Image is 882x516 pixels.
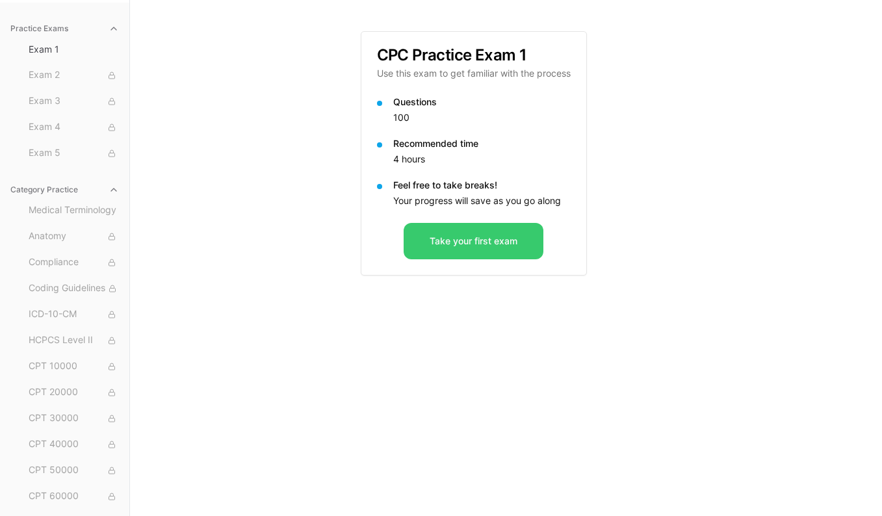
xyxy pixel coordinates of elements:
span: Anatomy [29,229,119,244]
button: Exam 4 [23,117,124,138]
p: Use this exam to get familiar with the process [377,67,571,80]
button: CPT 10000 [23,356,124,377]
button: CPT 50000 [23,460,124,481]
p: Feel free to take breaks! [393,179,571,192]
span: ICD-10-CM [29,307,119,322]
button: Practice Exams [5,18,124,39]
p: 100 [393,111,571,124]
p: 4 hours [393,153,571,166]
span: CPT 40000 [29,437,119,452]
button: Anatomy [23,226,124,247]
h3: CPC Practice Exam 1 [377,47,571,63]
span: Exam 1 [29,43,119,56]
button: Exam 2 [23,65,124,86]
button: Take your first exam [404,223,543,259]
button: Compliance [23,252,124,273]
span: Exam 2 [29,68,119,83]
button: Category Practice [5,179,124,200]
button: Exam 1 [23,39,124,60]
button: CPT 20000 [23,382,124,403]
span: Exam 3 [29,94,119,109]
p: Your progress will save as you go along [393,194,571,207]
button: CPT 40000 [23,434,124,455]
span: CPT 20000 [29,385,119,400]
span: Exam 4 [29,120,119,135]
button: Exam 5 [23,143,124,164]
span: CPT 30000 [29,411,119,426]
button: HCPCS Level II [23,330,124,351]
span: CPT 50000 [29,463,119,478]
span: Compliance [29,255,119,270]
span: Medical Terminology [29,203,119,218]
button: Coding Guidelines [23,278,124,299]
span: CPT 60000 [29,489,119,504]
span: Coding Guidelines [29,281,119,296]
span: CPT 10000 [29,359,119,374]
button: Exam 3 [23,91,124,112]
button: CPT 60000 [23,486,124,507]
p: Questions [393,96,571,109]
span: HCPCS Level II [29,333,119,348]
span: Exam 5 [29,146,119,161]
button: ICD-10-CM [23,304,124,325]
button: Medical Terminology [23,200,124,221]
button: CPT 30000 [23,408,124,429]
p: Recommended time [393,137,571,150]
